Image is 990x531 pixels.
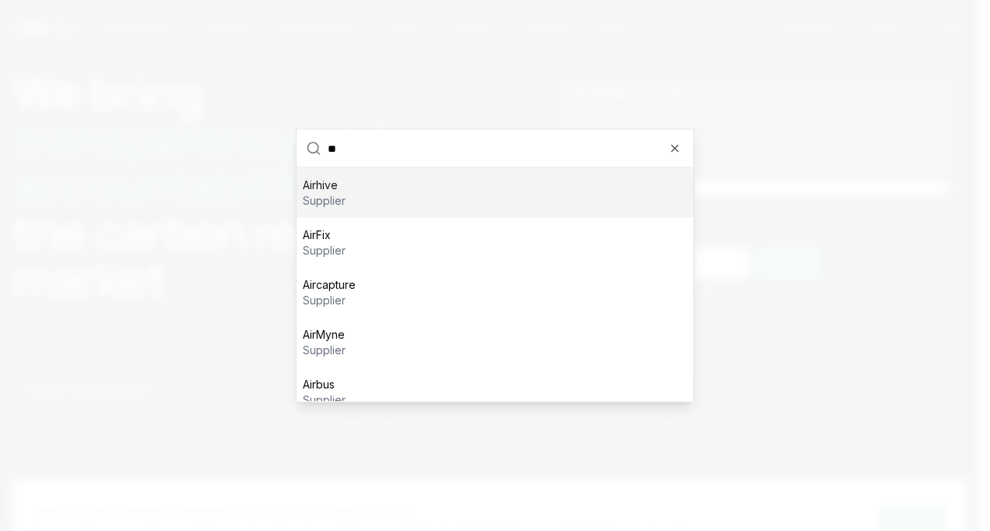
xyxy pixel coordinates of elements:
[303,293,356,308] p: supplier
[303,178,346,193] p: Airhive
[303,327,346,343] p: AirMyne
[303,377,346,392] p: Airbus
[303,193,346,209] p: supplier
[303,243,346,258] p: supplier
[303,227,346,243] p: AirFix
[303,343,346,358] p: supplier
[303,277,356,293] p: Aircapture
[303,392,346,408] p: supplier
